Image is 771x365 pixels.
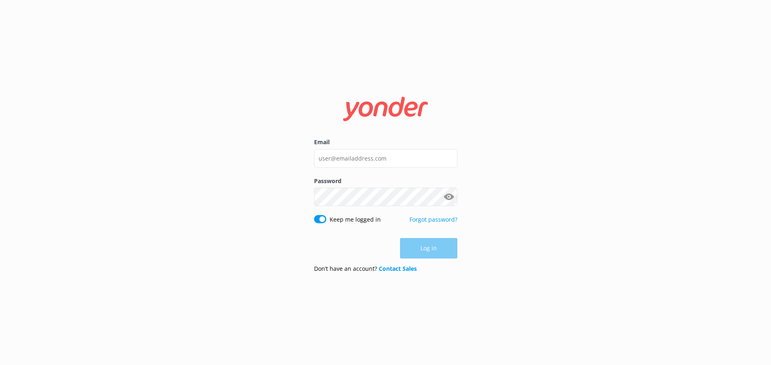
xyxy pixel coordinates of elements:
[314,177,457,186] label: Password
[314,138,457,147] label: Email
[441,189,457,205] button: Show password
[379,265,417,272] a: Contact Sales
[314,149,457,168] input: user@emailaddress.com
[330,215,381,224] label: Keep me logged in
[314,264,417,273] p: Don’t have an account?
[409,215,457,223] a: Forgot password?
